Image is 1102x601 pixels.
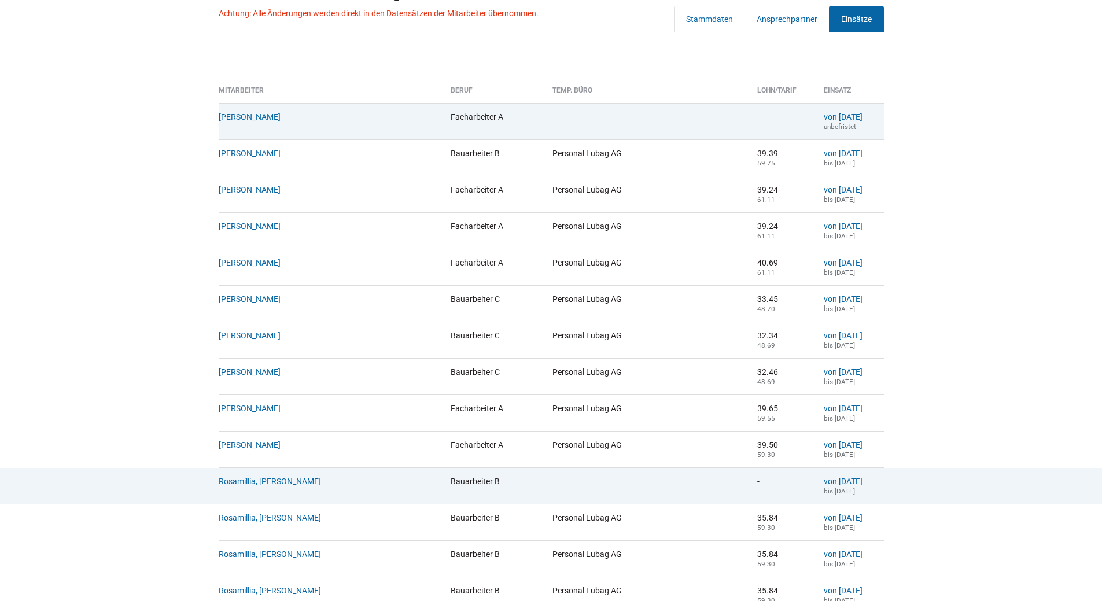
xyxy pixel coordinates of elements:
nobr: 35.84 [757,586,778,595]
small: bis [DATE] [824,159,855,167]
th: Einsatz [815,86,883,103]
small: 59.75 [757,159,775,167]
a: [PERSON_NAME] [219,112,281,121]
td: Facharbeiter A [442,394,544,431]
a: von [DATE] [824,331,863,340]
small: 61.11 [757,232,775,240]
small: 59.55 [757,414,775,422]
nobr: 39.24 [757,222,778,231]
a: von [DATE] [824,222,863,231]
td: Personal Lubag AG [544,431,749,467]
a: von [DATE] [824,112,863,121]
nobr: 39.50 [757,440,778,449]
small: 59.30 [757,560,775,568]
nobr: 32.46 [757,367,778,377]
th: Beruf [442,86,544,103]
small: bis [DATE] [824,560,855,568]
a: [PERSON_NAME] [219,149,281,158]
td: Facharbeiter A [442,103,544,139]
a: von [DATE] [824,513,863,522]
td: Bauarbeiter B [442,540,544,577]
a: [PERSON_NAME] [219,440,281,449]
nobr: 39.39 [757,149,778,158]
a: von [DATE] [824,367,863,377]
th: Temp. Büro [544,86,749,103]
a: [PERSON_NAME] [219,331,281,340]
a: von [DATE] [824,258,863,267]
a: [PERSON_NAME] [219,258,281,267]
td: Personal Lubag AG [544,249,749,285]
a: Ansprechpartner [745,6,830,32]
td: Facharbeiter A [442,249,544,285]
td: Bauarbeiter C [442,322,544,358]
td: Personal Lubag AG [544,322,749,358]
a: von [DATE] [824,477,863,486]
a: Rosamillia, [PERSON_NAME] [219,513,321,522]
small: 59.30 [757,451,775,459]
td: Personal Lubag AG [544,540,749,577]
nobr: 39.65 [757,404,778,413]
small: bis [DATE] [824,196,855,204]
a: Einsätze [829,6,884,32]
td: Facharbeiter A [442,431,544,467]
td: Personal Lubag AG [544,176,749,212]
td: Personal Lubag AG [544,504,749,540]
td: Facharbeiter A [442,176,544,212]
a: von [DATE] [824,586,863,595]
a: Rosamillia, [PERSON_NAME] [219,586,321,595]
td: Bauarbeiter B [442,504,544,540]
small: 59.30 [757,523,775,532]
a: Stammdaten [674,6,745,32]
nobr: 35.84 [757,513,778,522]
td: Personal Lubag AG [544,358,749,394]
small: bis [DATE] [824,232,855,240]
small: bis [DATE] [824,487,855,495]
small: bis [DATE] [824,378,855,386]
nobr: 32.34 [757,331,778,340]
th: Lohn/Tarif [749,86,815,103]
a: [PERSON_NAME] [219,367,281,377]
a: [PERSON_NAME] [219,404,281,413]
small: 48.70 [757,305,775,313]
nobr: 35.84 [757,550,778,559]
a: von [DATE] [824,440,863,449]
a: [PERSON_NAME] [219,294,281,304]
a: von [DATE] [824,149,863,158]
small: 48.69 [757,378,775,386]
small: bis [DATE] [824,523,855,532]
a: von [DATE] [824,185,863,194]
td: Personal Lubag AG [544,212,749,249]
td: - [749,467,815,504]
small: unbefristet [824,123,856,131]
a: von [DATE] [824,294,863,304]
small: 61.11 [757,196,775,204]
nobr: 33.45 [757,294,778,304]
a: Rosamillia, [PERSON_NAME] [219,477,321,486]
small: 48.69 [757,341,775,349]
a: [PERSON_NAME] [219,222,281,231]
td: Personal Lubag AG [544,139,749,176]
small: 61.11 [757,268,775,276]
th: Mitarbeiter [219,86,443,103]
nobr: 40.69 [757,258,778,267]
a: von [DATE] [824,550,863,559]
nobr: 39.24 [757,185,778,194]
td: Personal Lubag AG [544,394,749,431]
td: Facharbeiter A [442,212,544,249]
td: Personal Lubag AG [544,285,749,322]
small: bis [DATE] [824,268,855,276]
td: Bauarbeiter C [442,285,544,322]
p: Achtung: Alle Änderungen werden direkt in den Datensätzen der Mitarbeiter übernommen. [219,9,539,18]
a: von [DATE] [824,404,863,413]
a: Rosamillia, [PERSON_NAME] [219,550,321,559]
small: bis [DATE] [824,341,855,349]
td: Bauarbeiter B [442,467,544,504]
td: Bauarbeiter B [442,139,544,176]
small: bis [DATE] [824,451,855,459]
td: Bauarbeiter C [442,358,544,394]
td: - [749,103,815,139]
a: [PERSON_NAME] [219,185,281,194]
small: bis [DATE] [824,305,855,313]
small: bis [DATE] [824,414,855,422]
